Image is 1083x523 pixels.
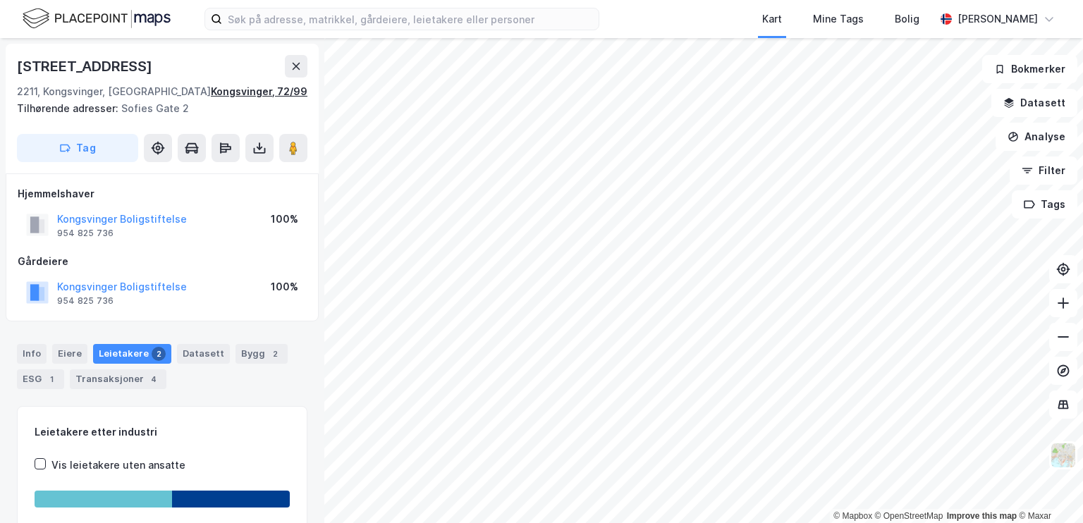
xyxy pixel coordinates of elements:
div: Info [17,344,47,364]
button: Tags [1012,190,1077,219]
div: Gårdeiere [18,253,307,270]
span: Tilhørende adresser: [17,102,121,114]
div: Eiere [52,344,87,364]
div: Hjemmelshaver [18,185,307,202]
div: Bolig [895,11,919,27]
a: Improve this map [947,511,1017,521]
div: Datasett [177,344,230,364]
img: Z [1050,442,1077,469]
div: [STREET_ADDRESS] [17,55,155,78]
div: Kongsvinger, 72/99 [211,83,307,100]
div: 4 [147,372,161,386]
div: Sofies Gate 2 [17,100,296,117]
div: 100% [271,211,298,228]
div: Transaksjoner [70,369,166,389]
button: Bokmerker [982,55,1077,83]
iframe: Chat Widget [1012,455,1083,523]
div: Mine Tags [813,11,864,27]
a: OpenStreetMap [875,511,943,521]
div: Leietakere etter industri [35,424,290,441]
div: 1 [44,372,59,386]
div: Leietakere [93,344,171,364]
a: Mapbox [833,511,872,521]
div: 2 [152,347,166,361]
div: 2211, Kongsvinger, [GEOGRAPHIC_DATA] [17,83,211,100]
button: Filter [1010,156,1077,185]
button: Datasett [991,89,1077,117]
img: logo.f888ab2527a4732fd821a326f86c7f29.svg [23,6,171,31]
div: 954 825 736 [57,295,114,307]
button: Analyse [996,123,1077,151]
div: 954 825 736 [57,228,114,239]
div: Kontrollprogram for chat [1012,455,1083,523]
div: ESG [17,369,64,389]
button: Tag [17,134,138,162]
div: Kart [762,11,782,27]
input: Søk på adresse, matrikkel, gårdeiere, leietakere eller personer [222,8,599,30]
div: 100% [271,278,298,295]
div: Bygg [235,344,288,364]
div: Vis leietakere uten ansatte [51,457,185,474]
div: [PERSON_NAME] [957,11,1038,27]
div: 2 [268,347,282,361]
